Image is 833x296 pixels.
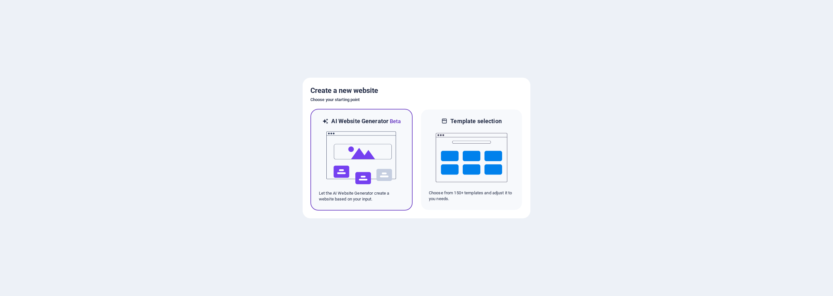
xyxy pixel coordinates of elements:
[429,190,514,202] p: Choose from 150+ templates and adjust it to you needs.
[420,109,523,211] div: Template selectionChoose from 150+ templates and adjust it to you needs.
[326,125,397,190] img: ai
[310,96,523,104] h6: Choose your starting point
[310,85,523,96] h5: Create a new website
[310,109,413,211] div: AI Website GeneratorBetaaiLet the AI Website Generator create a website based on your input.
[319,190,404,202] p: Let the AI Website Generator create a website based on your input.
[389,118,401,124] span: Beta
[450,117,501,125] h6: Template selection
[331,117,401,125] h6: AI Website Generator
